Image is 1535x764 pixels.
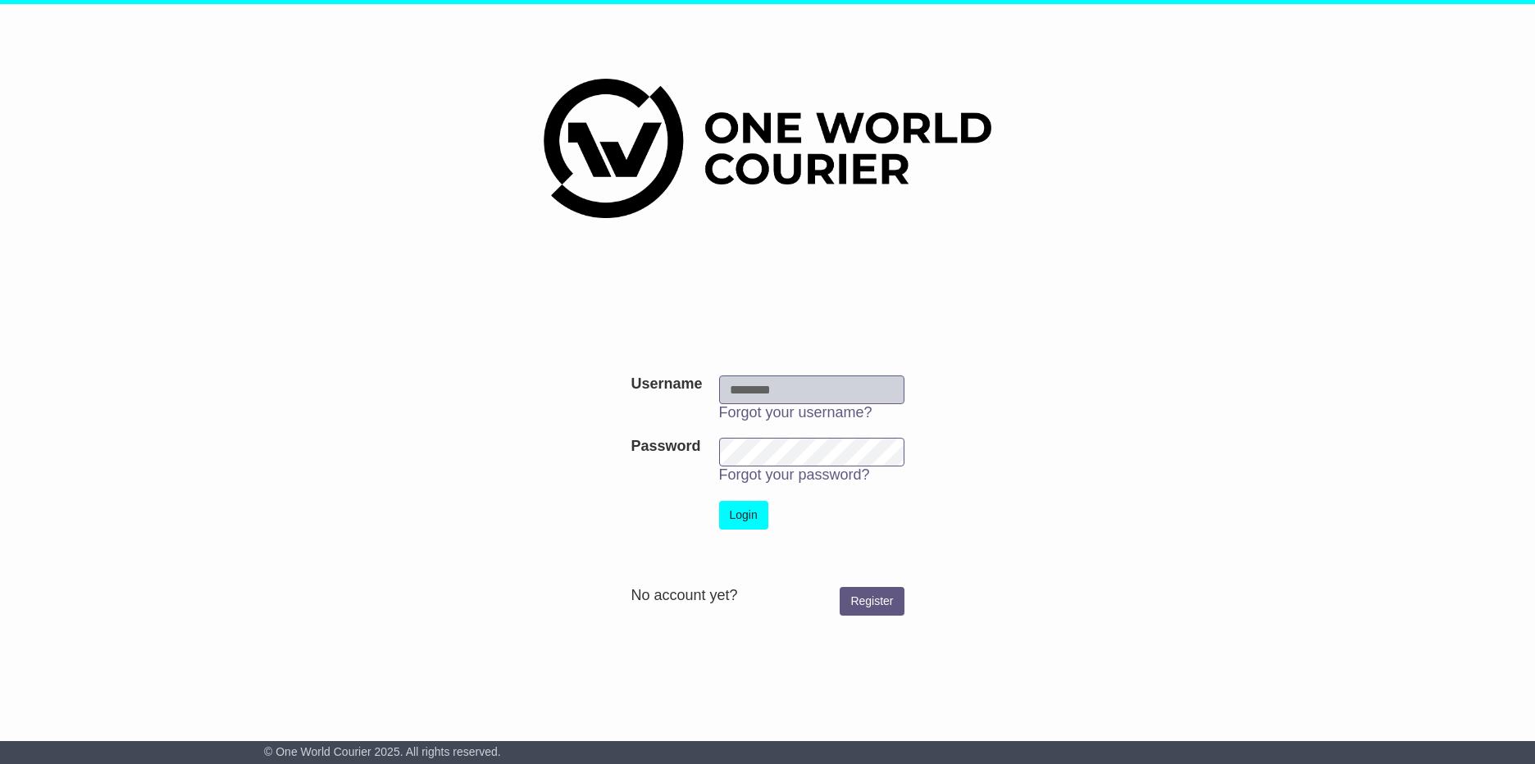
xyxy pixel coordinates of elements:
[631,587,904,605] div: No account yet?
[631,375,702,393] label: Username
[544,79,991,218] img: One World
[719,404,872,421] a: Forgot your username?
[631,438,700,456] label: Password
[719,501,768,530] button: Login
[840,587,904,616] a: Register
[264,745,501,758] span: © One World Courier 2025. All rights reserved.
[719,466,870,483] a: Forgot your password?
